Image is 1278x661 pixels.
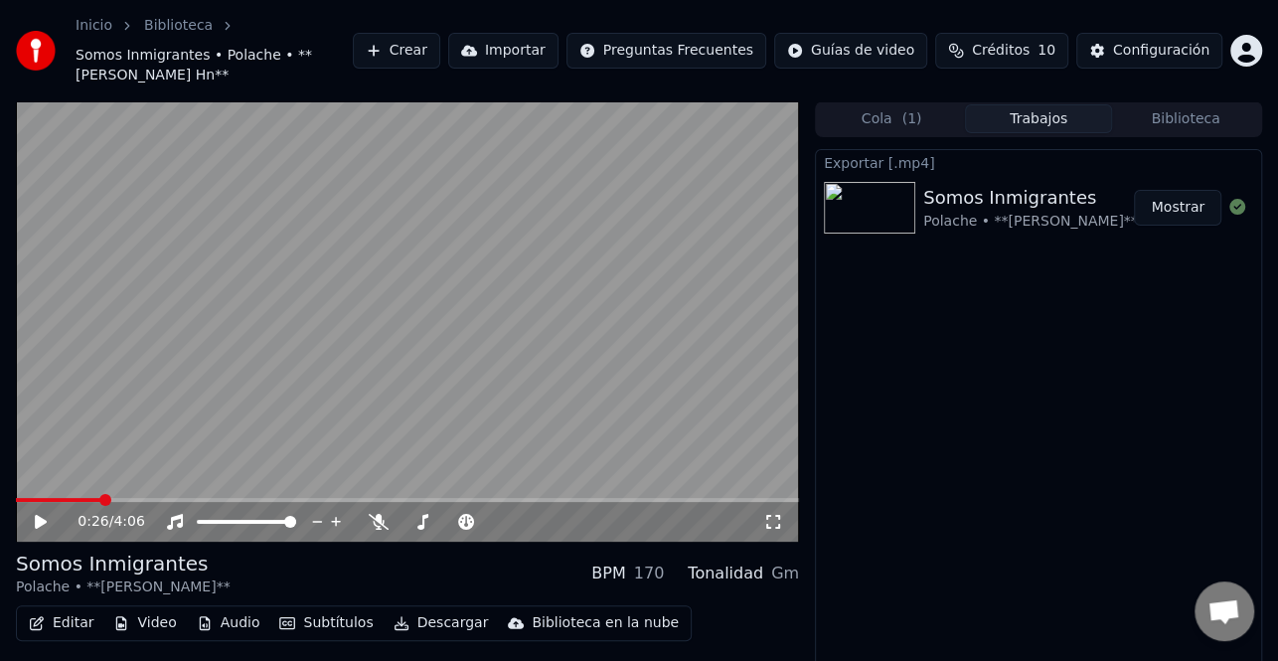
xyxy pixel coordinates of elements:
span: 0:26 [78,512,108,532]
div: Tonalidad [688,562,763,585]
button: Descargar [386,609,497,637]
button: Créditos10 [935,33,1068,69]
nav: breadcrumb [76,16,353,85]
img: youka [16,31,56,71]
button: Audio [189,609,268,637]
div: BPM [591,562,625,585]
a: Inicio [76,16,112,36]
span: Créditos [972,41,1030,61]
button: Mostrar [1134,190,1221,226]
div: Configuración [1113,41,1209,61]
span: ( 1 ) [901,109,921,129]
span: 10 [1038,41,1055,61]
div: 170 [634,562,665,585]
span: Somos Inmigrantes • Polache • **[PERSON_NAME] Hn** [76,46,353,85]
div: Biblioteca en la nube [532,613,679,633]
button: Importar [448,33,559,69]
button: Preguntas Frecuentes [566,33,766,69]
button: Editar [21,609,101,637]
button: Guías de video [774,33,927,69]
div: Somos Inmigrantes [16,550,231,578]
button: Video [105,609,184,637]
a: Chat abierto [1195,581,1254,641]
a: Biblioteca [144,16,213,36]
button: Configuración [1076,33,1222,69]
div: / [78,512,125,532]
span: 4:06 [113,512,144,532]
button: Biblioteca [1112,104,1259,133]
button: Subtítulos [271,609,381,637]
button: Crear [353,33,440,69]
button: Cola [818,104,965,133]
div: Gm [771,562,799,585]
button: Trabajos [965,104,1112,133]
div: Exportar [.mp4] [816,150,1261,174]
div: Polache • **[PERSON_NAME]** [16,578,231,597]
div: Somos Inmigrantes [923,184,1138,212]
div: Polache • **[PERSON_NAME]** [923,212,1138,232]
